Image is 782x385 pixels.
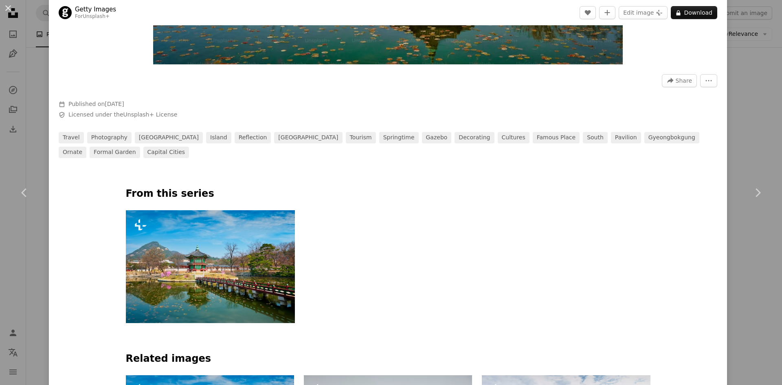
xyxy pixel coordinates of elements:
a: famous place [533,132,580,143]
button: More Actions [700,74,717,87]
a: gyeongbokgung [644,132,699,143]
button: Share this image [662,74,697,87]
span: Share [676,75,692,87]
a: cultures [498,132,529,143]
a: south [583,132,608,143]
a: Getty Images [75,5,116,13]
a: Unsplash+ [83,13,110,19]
a: formal garden [90,147,140,158]
a: capital cities [143,147,189,158]
img: Go to Getty Images's profile [59,6,72,19]
a: pavilion [611,132,641,143]
div: For [75,13,116,20]
a: island [206,132,231,143]
a: decorating [455,132,494,143]
a: Unsplash+ License [123,111,178,118]
a: [GEOGRAPHIC_DATA] [135,132,203,143]
a: Hyangwonjeong Pavilion in Gyeongbokgung Palace, Seoul, South Korea [126,263,295,270]
button: Add to Collection [599,6,615,19]
h4: Related images [126,352,650,365]
a: gazebo [422,132,452,143]
button: Edit image [619,6,668,19]
button: Download [671,6,717,19]
img: Hyangwonjeong Pavilion in Gyeongbokgung Palace, Seoul, South Korea [126,210,295,323]
a: photography [87,132,132,143]
a: reflection [235,132,271,143]
p: From this series [126,187,650,200]
a: ornate [59,147,86,158]
a: Next [733,154,782,232]
a: tourism [346,132,376,143]
span: Licensed under the [68,111,177,119]
span: Published on [68,101,124,107]
a: springtime [379,132,419,143]
time: August 31, 2022 at 3:05:36 AM GMT+8 [105,101,124,107]
a: [GEOGRAPHIC_DATA] [274,132,342,143]
a: travel [59,132,84,143]
button: Like [580,6,596,19]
